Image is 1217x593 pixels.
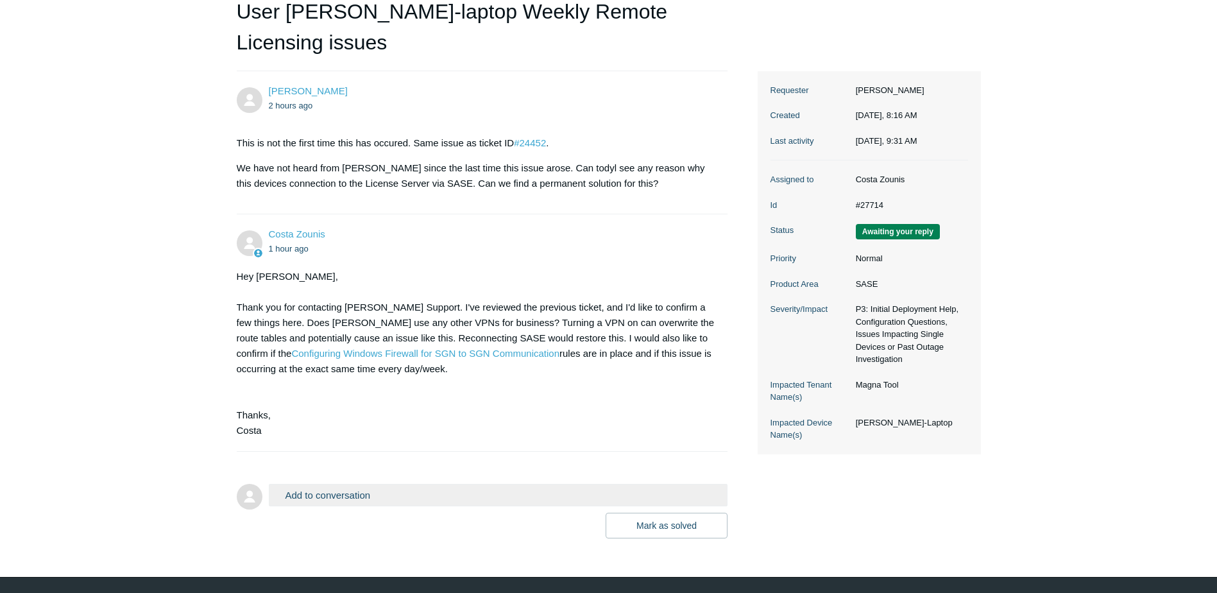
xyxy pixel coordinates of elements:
[849,278,968,291] dd: SASE
[770,135,849,148] dt: Last activity
[269,101,313,110] time: 08/27/2025, 08:16
[770,303,849,316] dt: Severity/Impact
[849,379,968,391] dd: Magna Tool
[856,110,917,120] time: 08/27/2025, 08:16
[770,173,849,186] dt: Assigned to
[770,417,849,442] dt: Impacted Device Name(s)
[291,348,559,359] a: Configuring Windows Firewall for SGN to SGN Communication
[606,513,728,538] button: Mark as solved
[770,109,849,122] dt: Created
[269,484,728,506] button: Add to conversation
[237,135,715,151] p: This is not the first time this has occured. Same issue as ticket ID .
[269,244,309,254] time: 08/27/2025, 09:31
[770,224,849,237] dt: Status
[237,160,715,191] p: We have not heard from [PERSON_NAME] since the last time this issue arose. Can todyl see any reas...
[770,379,849,404] dt: Impacted Tenant Name(s)
[849,303,968,366] dd: P3: Initial Deployment Help, Configuration Questions, Issues Impacting Single Devices or Past Out...
[269,85,348,96] a: [PERSON_NAME]
[514,137,546,148] a: #24452
[237,269,715,438] div: Hey [PERSON_NAME], Thank you for contacting [PERSON_NAME] Support. I've reviewed the previous tic...
[849,173,968,186] dd: Costa Zounis
[849,84,968,97] dd: [PERSON_NAME]
[770,278,849,291] dt: Product Area
[849,417,968,429] dd: [PERSON_NAME]-Laptop
[849,252,968,265] dd: Normal
[856,224,940,239] span: We are waiting for you to respond
[770,199,849,212] dt: Id
[770,252,849,265] dt: Priority
[269,228,325,239] a: Costa Zounis
[856,136,917,146] time: 08/27/2025, 09:31
[269,85,348,96] span: Victor Villanueva
[849,199,968,212] dd: #27714
[770,84,849,97] dt: Requester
